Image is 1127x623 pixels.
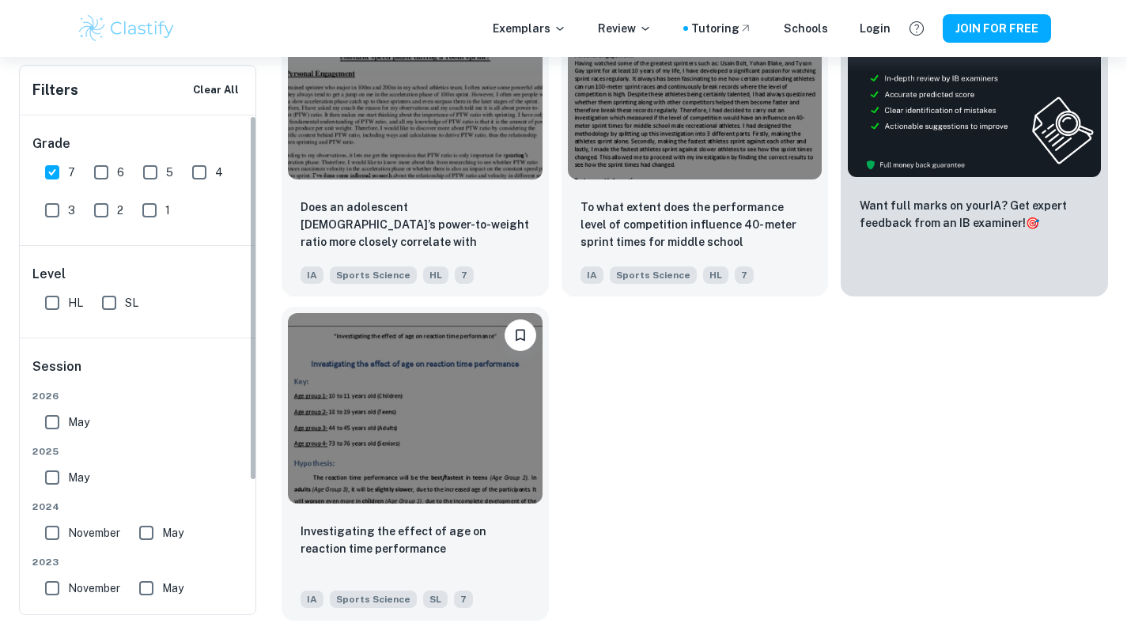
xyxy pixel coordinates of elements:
span: May [162,524,183,542]
h6: Session [32,357,244,389]
p: Investigating the effect of age on reaction time performance [301,523,530,557]
p: To what extent does the performance level of competition influence 40- meter sprint times for mid... [581,198,810,252]
span: May [68,413,89,431]
span: SL [423,591,448,608]
span: 2026 [32,389,244,403]
span: November [68,524,120,542]
span: 7 [455,266,474,284]
button: Help and Feedback [903,15,930,42]
span: 4 [215,164,223,181]
span: IA [581,266,603,284]
span: IA [301,591,323,608]
p: Review [598,20,652,37]
span: 5 [166,164,173,181]
button: JOIN FOR FREE [943,14,1051,43]
a: Schools [784,20,828,37]
span: 2025 [32,444,244,459]
span: Sports Science [330,266,417,284]
button: Please log in to bookmark exemplars [505,319,536,351]
span: Sports Science [330,591,417,608]
a: Login [860,20,891,37]
span: 7 [454,591,473,608]
span: November [68,580,120,597]
span: 6 [117,164,124,181]
span: 1 [165,202,170,219]
span: May [68,469,89,486]
span: 7 [735,266,754,284]
span: 🎯 [1026,217,1039,229]
span: 2023 [32,555,244,569]
p: Want full marks on your IA ? Get expert feedback from an IB examiner! [860,197,1089,232]
p: Does an adolescent male’s power-to-weight ratio more closely correlate with maximum velocity in t... [301,198,530,252]
h6: Level [32,265,244,284]
a: Please log in to bookmark exemplarsInvestigating the effect of age on reaction time performanceIA... [282,309,549,623]
span: May [162,580,183,597]
span: HL [703,266,728,284]
span: 2024 [32,500,244,514]
span: IA [301,266,323,284]
a: Tutoring [691,20,752,37]
span: 7 [68,164,75,181]
button: Clear All [189,78,243,102]
span: HL [423,266,448,284]
span: SL [125,294,138,311]
img: Clastify logo [77,13,177,44]
span: 3 [68,202,75,219]
span: Sports Science [610,266,697,284]
h6: Filters [32,79,78,101]
p: Exemplars [493,20,566,37]
span: 2 [117,202,123,219]
h6: Grade [32,134,244,153]
span: HL [68,294,83,311]
img: Sports Science IA example thumbnail: Investigating the effect of age on react [288,313,543,504]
